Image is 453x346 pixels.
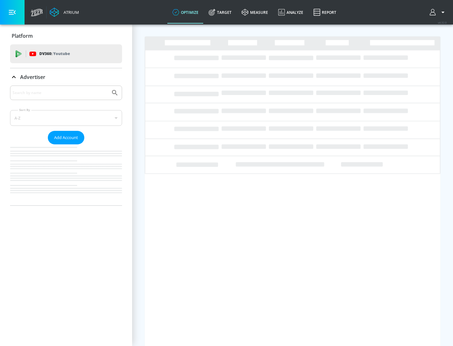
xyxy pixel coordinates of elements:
div: Atrium [61,9,79,15]
nav: list of Advertiser [10,144,122,205]
a: Analyze [273,1,308,24]
div: DV360: Youtube [10,44,122,63]
p: DV360: [39,50,70,57]
div: Platform [10,27,122,45]
a: Report [308,1,341,24]
a: optimize [167,1,204,24]
span: Add Account [54,134,78,141]
div: Advertiser [10,68,122,86]
a: measure [237,1,273,24]
p: Advertiser [20,74,45,81]
input: Search by name [13,89,108,97]
a: Atrium [50,8,79,17]
div: A-Z [10,110,122,126]
p: Youtube [53,50,70,57]
button: Add Account [48,131,84,144]
p: Platform [12,32,33,39]
span: v 4.32.0 [438,21,447,24]
a: Target [204,1,237,24]
div: Advertiser [10,86,122,205]
label: Sort By [18,108,31,112]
